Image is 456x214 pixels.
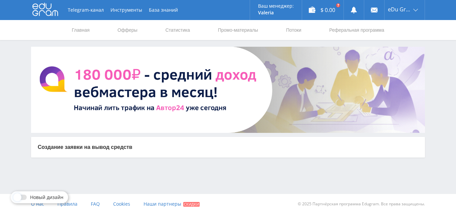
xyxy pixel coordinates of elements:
[231,194,425,214] div: © 2025 Партнёрская программа Edugram. Все права защищены.
[144,201,181,207] span: Наши партнеры
[113,201,130,207] span: Cookies
[144,194,200,214] a: Наши партнеры Скидки
[217,20,259,40] a: Промо-материалы
[117,20,138,40] a: Офферы
[31,194,44,214] a: О нас
[31,201,44,207] span: О нас
[91,194,100,214] a: FAQ
[113,194,130,214] a: Cookies
[388,7,411,12] span: eDu Group
[30,195,63,200] span: Новый дизайн
[285,20,302,40] a: Потоки
[328,20,385,40] a: Реферальная программа
[91,201,100,207] span: FAQ
[31,47,425,133] img: BannerAvtor24
[258,3,294,9] p: Ваш менеджер:
[57,201,77,207] span: Правила
[258,10,294,15] p: Valeria
[57,194,77,214] a: Правила
[183,202,200,207] span: Скидки
[38,144,418,151] p: Создание заявки на вывод средств
[71,20,90,40] a: Главная
[165,20,191,40] a: Статистика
